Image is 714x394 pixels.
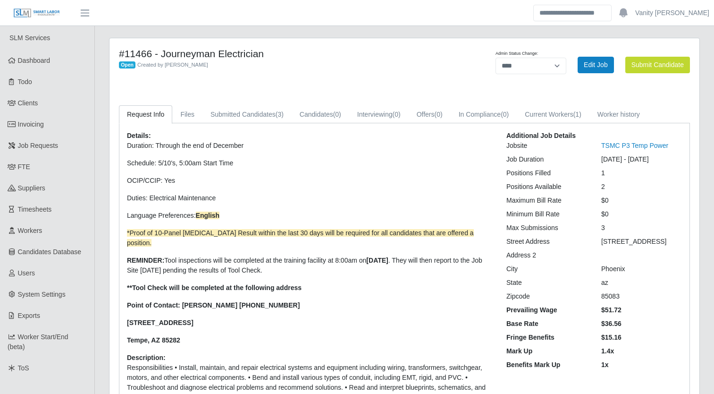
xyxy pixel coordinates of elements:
[499,209,594,219] div: Minimum Bill Rate
[594,291,689,301] div: 85083
[18,78,32,86] span: Todo
[333,111,341,118] span: (0)
[594,223,689,233] div: 3
[594,196,689,206] div: $0
[533,5,612,21] input: Search
[499,319,594,329] div: Base Rate
[635,8,709,18] a: Vanity [PERSON_NAME]
[18,184,45,192] span: Suppliers
[13,8,60,18] img: SLM Logo
[202,105,292,124] a: Submitted Candidates
[18,142,59,149] span: Job Requests
[499,141,594,151] div: Jobsite
[137,62,208,68] span: Created by [PERSON_NAME]
[18,227,42,234] span: Workers
[589,105,648,124] a: Worker history
[119,61,135,69] span: Open
[506,132,576,139] b: Additional Job Details
[594,278,689,288] div: az
[119,105,172,124] a: Request Info
[127,211,492,221] p: Language Preferences:
[594,168,689,178] div: 1
[499,154,594,164] div: Job Duration
[499,250,594,260] div: Address 2
[127,319,193,326] strong: [STREET_ADDRESS]
[127,176,492,186] p: OCIP/CCIP: Yes
[127,336,180,344] strong: Tempe, AZ 85282
[18,206,52,213] span: Timesheets
[499,333,594,343] div: Fringe Benefits
[409,105,451,124] a: Offers
[127,229,474,247] span: *Proof of 10-Panel [MEDICAL_DATA] Result within the last 30 days will be required for all candida...
[501,111,509,118] span: (0)
[496,51,538,57] label: Admin Status Change:
[594,305,689,315] div: $51.72
[292,105,349,124] a: Candidates
[127,257,164,264] strong: REMINDER:
[18,163,30,171] span: FTE
[127,132,151,139] b: Details:
[594,154,689,164] div: [DATE] - [DATE]
[578,57,614,73] a: Edit Job
[594,209,689,219] div: $0
[127,158,492,168] p: Schedule: 5/10's, 5:00am Start Time
[573,111,581,118] span: (1)
[499,182,594,192] div: Positions Available
[594,182,689,192] div: 2
[172,105,202,124] a: Files
[18,120,44,128] span: Invoicing
[451,105,517,124] a: In Compliance
[18,99,38,107] span: Clients
[18,269,35,277] span: Users
[18,291,66,298] span: System Settings
[499,168,594,178] div: Positions Filled
[127,256,492,275] p: Tool inspections will be completed at the training facility at 8:00am on . They will then report ...
[9,34,50,42] span: SLM Services
[594,319,689,329] div: $36.56
[8,333,68,351] span: Worker Start/End (beta)
[517,105,589,124] a: Current Workers
[127,141,492,151] p: Duration: Through the end of December
[625,57,690,73] button: Submit Candidate
[499,346,594,356] div: Mark Up
[594,264,689,274] div: Phoenix
[196,212,220,219] strong: English
[349,105,409,124] a: Interviewing
[127,301,300,309] strong: Point of Contact: [PERSON_NAME] [PHONE_NUMBER]
[366,257,388,264] strong: [DATE]
[499,264,594,274] div: City
[499,305,594,315] div: Prevailing Wage
[499,196,594,206] div: Maximum Bill Rate
[119,48,446,60] h4: #11466 - Journeyman Electrician
[499,291,594,301] div: Zipcode
[127,284,302,291] strong: **Tool Check will be completed at the following address
[601,142,668,149] a: TSMC P3 Temp Power
[18,248,82,256] span: Candidates Database
[594,237,689,247] div: [STREET_ADDRESS]
[499,223,594,233] div: Max Submissions
[18,312,40,319] span: Exports
[18,57,50,64] span: Dashboard
[393,111,401,118] span: (0)
[276,111,284,118] span: (3)
[499,278,594,288] div: State
[18,364,29,372] span: ToS
[127,354,166,361] b: Description:
[594,333,689,343] div: $15.16
[499,360,594,370] div: Benefits Mark Up
[594,346,689,356] div: 1.4x
[127,193,492,203] p: Duties: Electrical Maintenance
[435,111,443,118] span: (0)
[499,237,594,247] div: Street Address
[594,360,689,370] div: 1x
